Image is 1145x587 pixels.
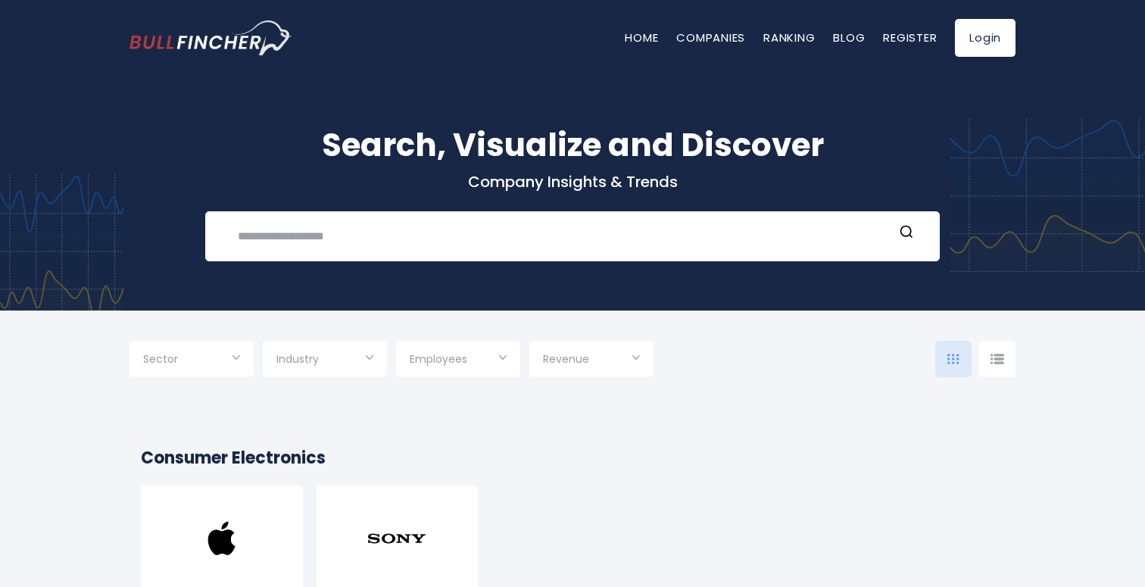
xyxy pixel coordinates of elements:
[833,30,865,45] a: Blog
[410,347,507,374] input: Selection
[625,30,658,45] a: Home
[141,445,1004,470] h2: Consumer Electronics
[276,352,319,366] span: Industry
[129,172,1016,192] p: Company Insights & Trends
[883,30,937,45] a: Register
[143,347,240,374] input: Selection
[129,20,292,55] a: Go to homepage
[955,19,1016,57] a: Login
[276,347,373,374] input: Selection
[129,20,292,55] img: bullfincher logo
[897,224,916,244] button: Search
[947,354,959,364] img: icon-comp-grid.svg
[676,30,745,45] a: Companies
[543,347,640,374] input: Selection
[543,352,589,366] span: Revenue
[410,352,467,366] span: Employees
[991,354,1004,364] img: icon-comp-list-view.svg
[129,121,1016,169] h1: Search, Visualize and Discover
[143,352,178,366] span: Sector
[763,30,815,45] a: Ranking
[192,508,252,569] img: AAPL.png
[367,508,427,569] img: SONY.png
